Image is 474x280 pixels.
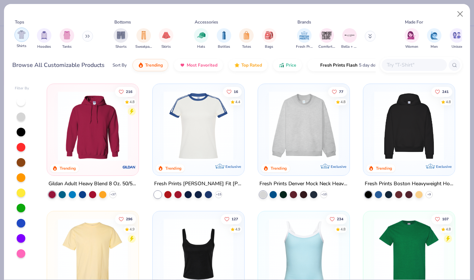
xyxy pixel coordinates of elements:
img: Skirts Image [162,31,170,39]
span: + 10 [321,192,326,197]
span: Price [286,62,296,68]
div: Made For [405,19,423,25]
div: 4.8 [446,227,451,232]
button: filter button [194,28,208,50]
button: filter button [427,28,441,50]
button: Most Favorited [174,59,223,71]
button: filter button [37,28,51,50]
span: Hats [197,44,205,50]
span: + 9 [427,192,431,197]
img: most_fav.gif [179,62,185,68]
button: filter button [159,28,173,50]
span: 216 [126,90,132,93]
span: 241 [442,90,449,93]
button: Like [115,214,136,224]
img: 91acfc32-fd48-4d6b-bdad-a4c1a30ac3fc [371,91,448,161]
button: Top Rated [229,59,267,71]
button: Trending [132,59,168,71]
div: filter for Bottles [217,28,231,50]
button: Fresh Prints Flash5 day delivery [308,59,391,71]
img: Shorts Image [117,31,125,39]
span: Totes [242,44,251,50]
img: Hoodies Image [40,31,48,39]
input: Try "T-Shirt" [386,61,442,69]
img: Bella + Canvas Image [344,30,355,41]
div: Fresh Prints Boston Heavyweight Hoodie [365,179,453,188]
div: filter for Unisex [450,28,464,50]
div: filter for Hats [194,28,208,50]
span: Comfort Colors [318,44,335,50]
div: filter for Totes [239,28,254,50]
img: Sweatpants Image [140,31,148,39]
img: f5d85501-0dbb-4ee4-b115-c08fa3845d83 [265,91,342,161]
div: Browse All Customizable Products [12,61,105,69]
span: 127 [231,217,238,221]
div: Accessories [195,19,218,25]
span: + 37 [110,192,116,197]
div: Sort By [113,62,127,68]
span: Bottles [218,44,230,50]
button: Price [273,59,302,71]
button: filter button [341,28,358,50]
div: 4.8 [340,99,346,105]
span: Fresh Prints [296,44,313,50]
button: Like [223,86,241,97]
img: Gildan logo [122,160,137,174]
div: filter for Fresh Prints [296,28,313,50]
img: 01756b78-01f6-4cc6-8d8a-3c30c1a0c8ac [54,91,131,161]
div: Brands [297,19,311,25]
div: filter for Hoodies [37,28,51,50]
img: Bottles Image [220,31,228,39]
img: flash.gif [313,62,319,68]
div: Filter By [15,86,29,91]
span: Sweatpants [135,44,152,50]
img: Totes Image [242,31,250,39]
span: Hoodies [37,44,51,50]
div: filter for Bella + Canvas [341,28,358,50]
div: 4.8 [446,99,451,105]
div: filter for Bags [262,28,276,50]
div: filter for Men [427,28,441,50]
div: filter for Shirts [14,27,29,49]
span: Shorts [115,44,127,50]
img: trending.gif [138,62,144,68]
img: Women Image [407,31,416,39]
span: 16 [233,90,238,93]
div: filter for Comfort Colors [318,28,335,50]
div: Bottoms [114,19,131,25]
div: Fresh Prints Denver Mock Neck Heavyweight Sweatshirt [259,179,348,188]
span: Men [431,44,438,50]
div: filter for Shorts [114,28,128,50]
button: filter button [135,28,152,50]
div: filter for Tanks [60,28,74,50]
button: Like [431,214,452,224]
span: 234 [337,217,343,221]
button: filter button [239,28,254,50]
div: Fresh Prints [PERSON_NAME] Fit [PERSON_NAME] Shirt with Stripes [154,179,243,188]
span: 107 [442,217,449,221]
button: Like [220,214,241,224]
div: filter for Sweatpants [135,28,152,50]
span: 296 [126,217,132,221]
button: Like [326,214,347,224]
button: Like [115,86,136,97]
span: Trending [145,62,163,68]
img: Hats Image [197,31,206,39]
div: 4.8 [340,227,346,232]
img: e5540c4d-e74a-4e58-9a52-192fe86bec9f [160,91,237,161]
span: Bella + Canvas [341,44,358,50]
div: Tops [15,19,24,25]
button: filter button [318,28,335,50]
button: filter button [114,28,128,50]
span: Unisex [452,44,462,50]
img: Fresh Prints Image [299,30,310,41]
button: filter button [405,28,419,50]
img: Tanks Image [63,31,71,39]
span: Most Favorited [187,62,217,68]
button: filter button [296,28,313,50]
button: Like [328,86,347,97]
span: 77 [339,90,343,93]
span: Exclusive [436,164,452,169]
button: Close [453,7,467,21]
div: 4.8 [130,99,135,105]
